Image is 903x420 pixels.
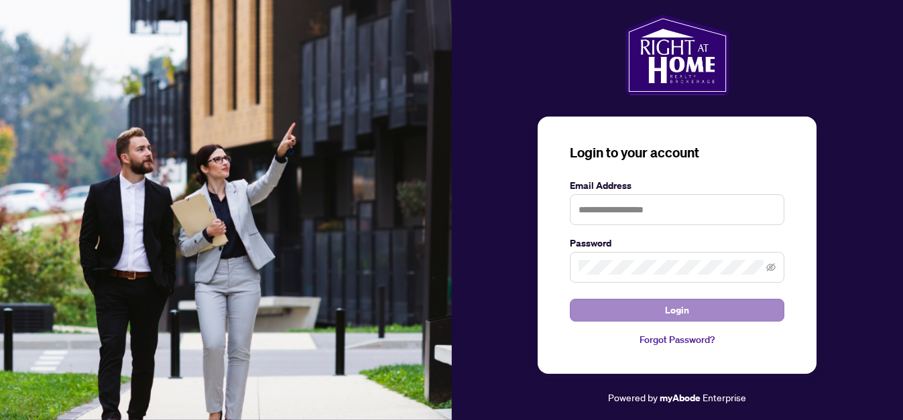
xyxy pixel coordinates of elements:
[766,263,776,272] span: eye-invisible
[570,236,784,251] label: Password
[608,391,658,403] span: Powered by
[570,143,784,162] h3: Login to your account
[570,332,784,347] a: Forgot Password?
[665,299,689,321] span: Login
[625,15,729,95] img: ma-logo
[703,391,746,403] span: Enterprise
[570,299,784,322] button: Login
[570,178,784,193] label: Email Address
[660,391,701,405] a: myAbode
